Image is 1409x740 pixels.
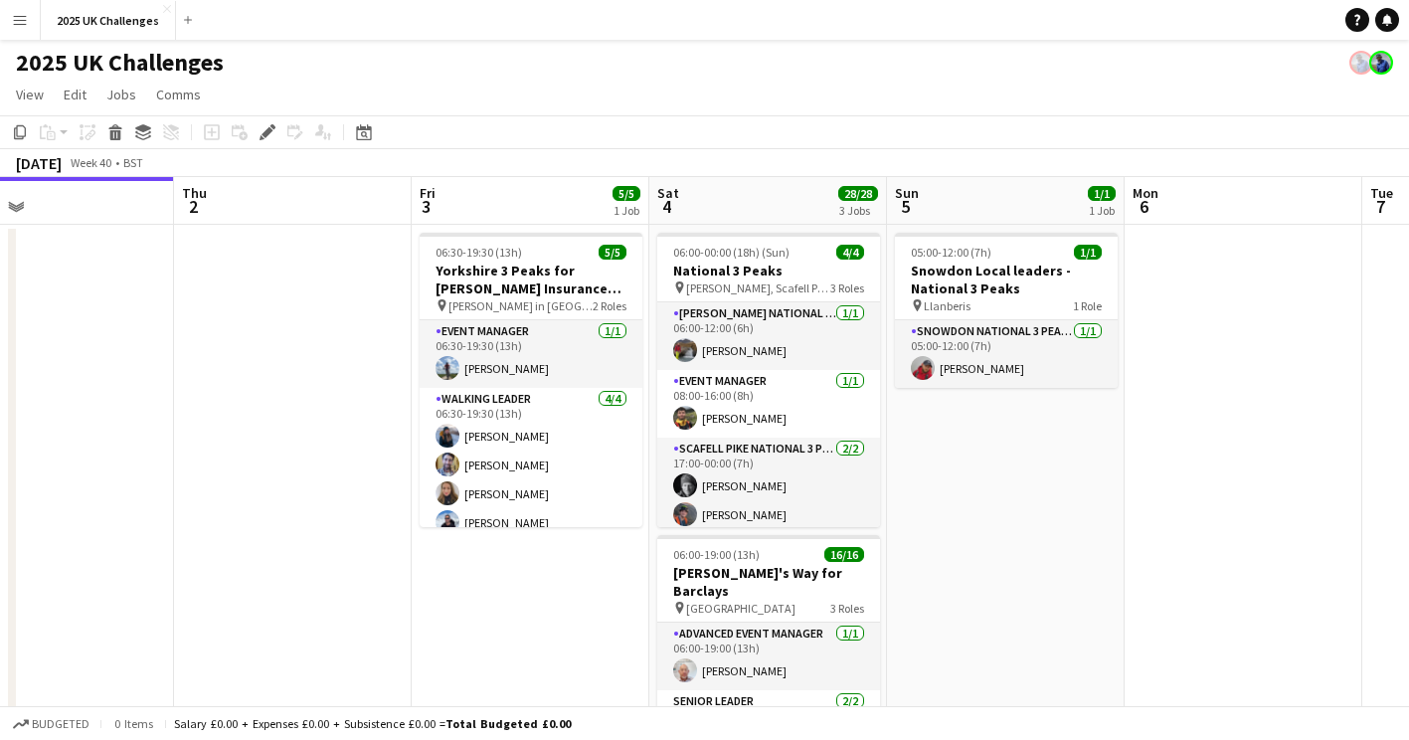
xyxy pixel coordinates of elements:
[98,82,144,107] a: Jobs
[156,86,201,103] span: Comms
[64,86,87,103] span: Edit
[16,48,224,78] h1: 2025 UK Challenges
[41,1,176,40] button: 2025 UK Challenges
[1349,51,1373,75] app-user-avatar: Andy Baker
[16,153,62,173] div: [DATE]
[174,716,571,731] div: Salary £0.00 + Expenses £0.00 + Subsistence £0.00 =
[56,82,94,107] a: Edit
[109,716,157,731] span: 0 items
[123,155,143,170] div: BST
[106,86,136,103] span: Jobs
[66,155,115,170] span: Week 40
[8,82,52,107] a: View
[32,717,89,731] span: Budgeted
[16,86,44,103] span: View
[10,713,92,735] button: Budgeted
[445,716,571,731] span: Total Budgeted £0.00
[148,82,209,107] a: Comms
[1369,51,1393,75] app-user-avatar: Andy Baker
